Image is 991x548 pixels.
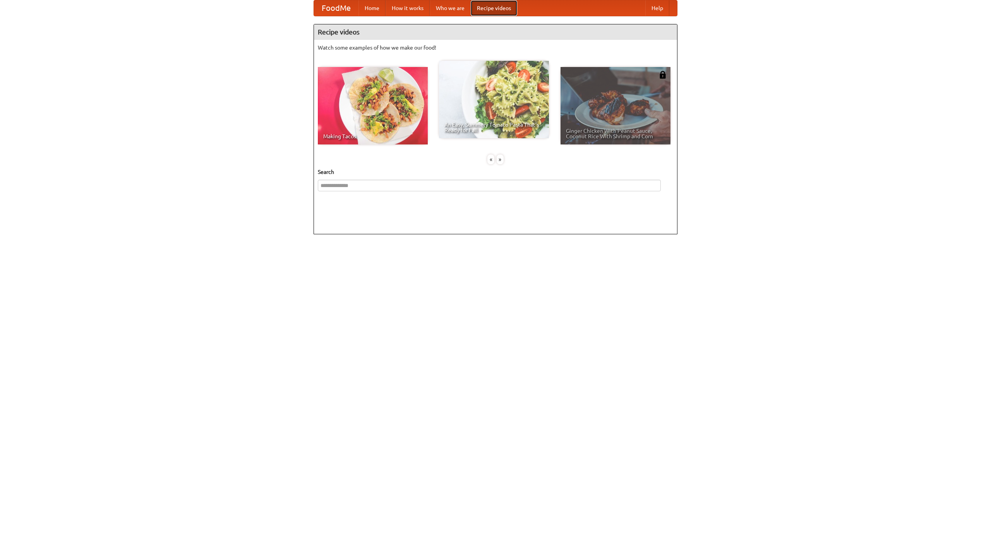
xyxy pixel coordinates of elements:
div: « [487,155,494,164]
span: An Easy, Summery Tomato Pasta That's Ready for Fall [444,122,544,133]
p: Watch some examples of how we make our food! [318,44,673,52]
h5: Search [318,168,673,176]
a: FoodMe [314,0,358,16]
a: Recipe videos [471,0,517,16]
a: Who we are [430,0,471,16]
a: An Easy, Summery Tomato Pasta That's Ready for Fall [439,61,549,138]
a: Making Tacos [318,67,428,144]
a: Home [358,0,386,16]
a: How it works [386,0,430,16]
img: 483408.png [659,71,667,79]
a: Help [645,0,669,16]
div: » [497,155,504,164]
span: Making Tacos [323,134,422,139]
h4: Recipe videos [314,24,677,40]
